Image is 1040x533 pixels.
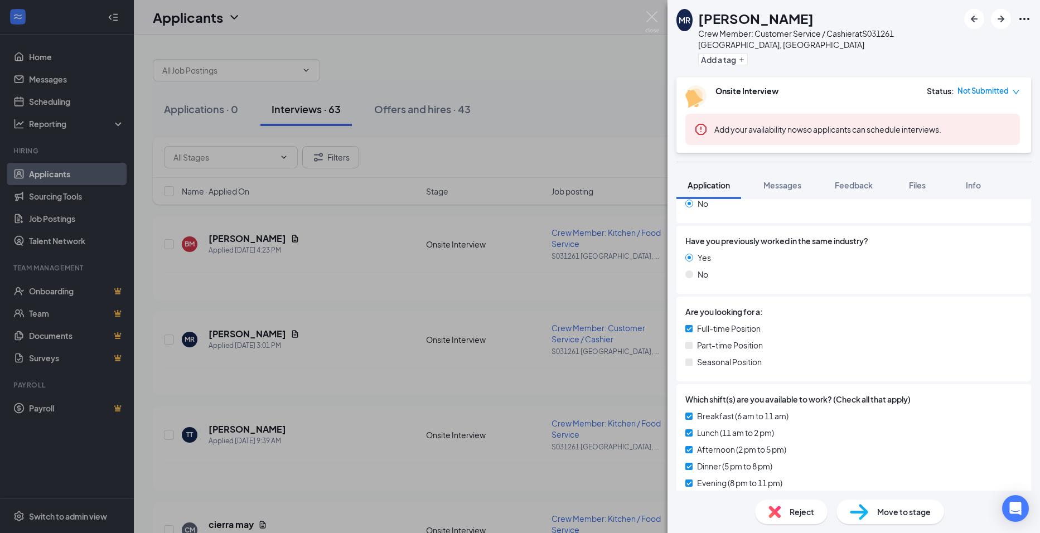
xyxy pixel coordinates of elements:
span: so applicants can schedule interviews. [714,124,941,134]
span: Move to stage [877,506,931,518]
button: ArrowLeftNew [964,9,984,29]
button: ArrowRight [991,9,1011,29]
span: Messages [763,180,801,190]
span: down [1012,88,1020,96]
svg: ArrowLeftNew [968,12,981,26]
span: Afternoon (2 pm to 5 pm) [697,443,786,456]
span: Evening (8 pm to 11 pm) [697,477,782,489]
svg: Error [694,123,708,136]
span: Breakfast (6 am to 11 am) [697,410,789,422]
button: Add your availability now [714,124,803,135]
span: Files [909,180,926,190]
div: Open Intercom Messenger [1002,495,1029,522]
span: Feedback [835,180,873,190]
h1: [PERSON_NAME] [698,9,814,28]
span: No [698,197,708,210]
span: Lunch (11 am to 2 pm) [697,427,774,439]
svg: Ellipses [1018,12,1031,26]
span: Are you looking for a: [685,306,763,318]
span: Not Submitted [957,85,1009,96]
span: No [698,268,708,280]
span: Have you previously worked in the same industry? [685,235,868,247]
div: MR [679,14,690,26]
span: Seasonal Position [697,356,762,368]
span: Dinner (5 pm to 8 pm) [697,460,772,472]
div: Status : [927,85,954,96]
svg: ArrowRight [994,12,1008,26]
svg: Plus [738,56,745,63]
span: Which shift(s) are you available to work? (Check all that apply) [685,393,911,405]
span: Reject [790,506,814,518]
span: Full-time Position [697,322,761,335]
span: Info [966,180,981,190]
b: Onsite Interview [715,86,778,96]
span: Application [688,180,730,190]
button: PlusAdd a tag [698,54,748,65]
span: Yes [698,251,711,264]
span: Part-time Position [697,339,763,351]
div: Crew Member: Customer Service / Cashier at S031261 [GEOGRAPHIC_DATA], [GEOGRAPHIC_DATA] [698,28,959,50]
